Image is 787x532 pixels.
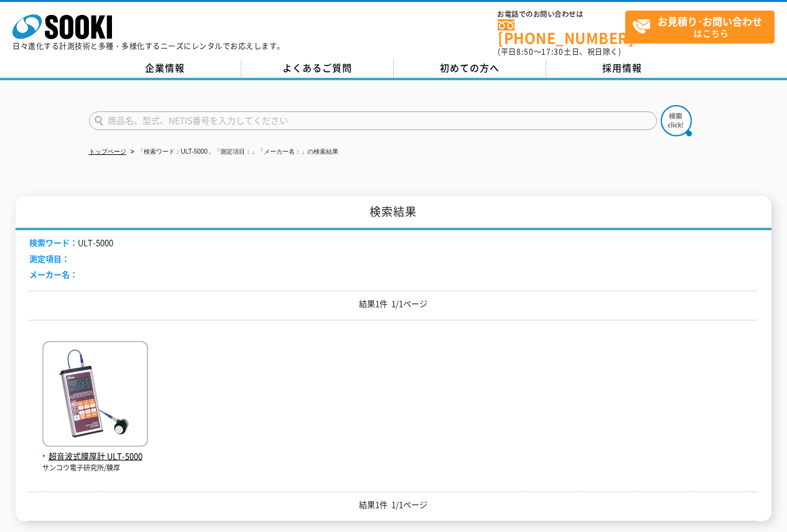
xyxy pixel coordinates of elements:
span: お電話でのお問い合わせは [498,11,625,18]
span: 初めての方へ [440,61,500,75]
span: (平日 ～ 土日、祝日除く) [498,46,621,57]
p: サンコウ電子研究所/膜厚 [42,463,148,474]
span: 超音波式膜厚計 ULT-5000 [42,450,148,463]
p: 結果1件 1/1ページ [29,297,757,310]
span: はこちら [632,11,774,42]
li: ULT-5000 [29,236,113,250]
span: メーカー名： [29,268,78,280]
a: よくあるご質問 [241,59,394,78]
li: 「検索ワード：ULT-5000」「測定項目：」「メーカー名：」の検索結果 [128,146,338,159]
a: お見積り･お問い合わせはこちら [625,11,775,44]
span: 17:30 [541,46,564,57]
p: 結果1件 1/1ページ [29,498,757,511]
a: [PHONE_NUMBER] [498,19,625,45]
span: 検索ワード： [29,236,78,248]
p: 日々進化する計測技術と多種・多様化するニーズにレンタルでお応えします。 [12,42,285,50]
img: ULT-5000 [42,341,148,450]
img: btn_search.png [661,105,692,136]
span: 8:50 [516,46,534,57]
a: 初めての方へ [394,59,546,78]
span: 測定項目： [29,253,70,264]
input: 商品名、型式、NETIS番号を入力してください [89,111,657,130]
a: トップページ [89,148,126,155]
h1: 検索結果 [16,196,771,230]
strong: お見積り･お問い合わせ [658,14,762,29]
a: 企業情報 [89,59,241,78]
a: 採用情報 [546,59,699,78]
a: 超音波式膜厚計 ULT-5000 [42,437,148,463]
